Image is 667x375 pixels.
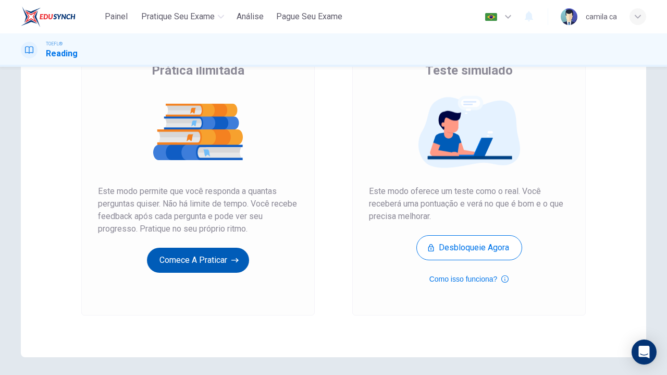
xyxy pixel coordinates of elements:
img: EduSynch logo [21,6,76,27]
span: Este modo permite que você responda a quantas perguntas quiser. Não há limite de tempo. Você rece... [98,185,298,235]
span: Prática ilimitada [152,62,244,79]
button: Comece a praticar [147,248,249,273]
div: Open Intercom Messenger [632,340,657,365]
span: Pague Seu Exame [276,10,342,23]
img: Profile picture [561,8,577,25]
h1: Reading [46,47,78,60]
span: Teste simulado [425,62,513,79]
button: Como isso funciona? [429,273,509,285]
span: Pratique seu exame [141,10,215,23]
button: Painel [100,7,133,26]
button: Desbloqueie agora [416,235,522,260]
a: EduSynch logo [21,6,100,27]
button: Pague Seu Exame [272,7,347,26]
span: Análise [237,10,264,23]
img: pt [485,13,498,21]
div: camila ca [586,10,617,23]
button: Pratique seu exame [137,7,228,26]
button: Análise [232,7,268,26]
span: Painel [105,10,128,23]
span: Este modo oferece um teste como o real. Você receberá uma pontuação e verá no que é bom e o que p... [369,185,569,223]
span: TOEFL® [46,40,63,47]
